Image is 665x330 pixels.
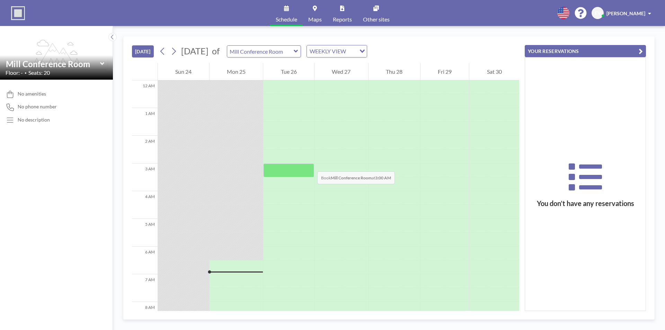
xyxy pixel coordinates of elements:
div: 12 AM [132,80,158,108]
span: [PERSON_NAME] [606,10,645,16]
input: Mill Conference Room [6,59,100,69]
div: 3 AM [132,163,158,191]
div: 2 AM [132,136,158,163]
span: Book at [317,171,395,184]
span: EV [595,10,601,16]
div: Tue 26 [263,63,314,80]
input: Mill Conference Room [227,46,294,57]
span: Seats: 20 [28,69,50,76]
div: 5 AM [132,219,158,247]
div: Wed 27 [314,63,368,80]
span: Floor: - [6,69,23,76]
img: organization-logo [11,6,25,20]
div: 7 AM [132,274,158,302]
span: • [25,71,27,75]
button: YOUR RESERVATIONS [525,45,646,57]
span: Maps [308,17,322,22]
div: Sun 24 [158,63,209,80]
div: Search for option [307,45,367,57]
span: [DATE] [181,46,209,56]
div: Sat 30 [469,63,519,80]
b: Mill Conference Room [331,175,372,180]
span: Schedule [276,17,297,22]
span: Other sites [363,17,390,22]
span: WEEKLY VIEW [308,47,347,56]
b: 3:00 AM [375,175,391,180]
div: No description [18,117,50,123]
div: 4 AM [132,191,158,219]
button: [DATE] [132,45,154,57]
input: Search for option [348,47,355,56]
div: Thu 28 [369,63,420,80]
span: No phone number [18,104,57,110]
span: of [212,46,220,56]
span: Reports [333,17,352,22]
div: 8 AM [132,302,158,330]
div: 6 AM [132,247,158,274]
div: Fri 29 [420,63,469,80]
span: No amenities [18,91,46,97]
div: Mon 25 [210,63,263,80]
div: 1 AM [132,108,158,136]
h3: You don’t have any reservations [525,199,646,208]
